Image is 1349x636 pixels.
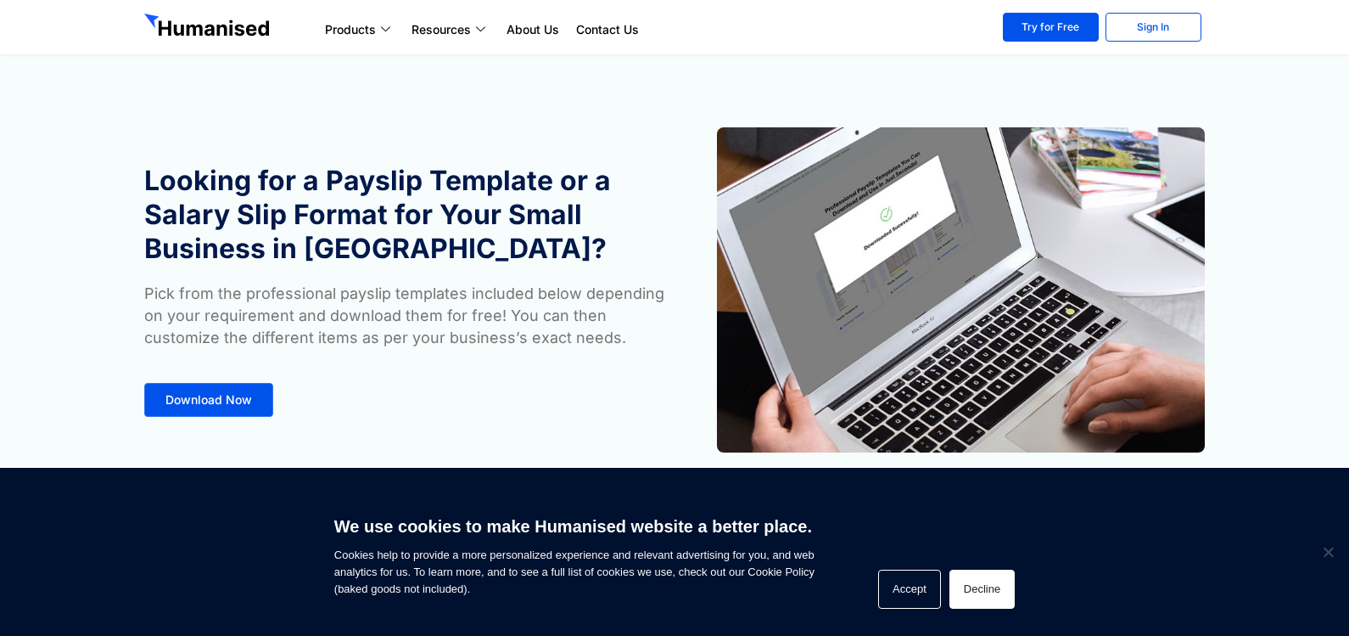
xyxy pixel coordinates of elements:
[403,20,498,40] a: Resources
[144,14,273,41] img: GetHumanised Logo
[878,570,941,609] button: Accept
[334,506,814,598] span: Cookies help to provide a more personalized experience and relevant advertising for you, and web ...
[144,164,666,266] h1: Looking for a Payslip Template or a Salary Slip Format for Your Small Business in [GEOGRAPHIC_DATA]?
[165,394,252,406] span: Download Now
[316,20,403,40] a: Products
[1106,13,1201,42] a: Sign In
[1003,13,1099,42] a: Try for Free
[144,283,666,349] p: Pick from the professional payslip templates included below depending on your requirement and dow...
[949,570,1015,609] button: Decline
[568,20,647,40] a: Contact Us
[144,383,273,417] a: Download Now
[498,20,568,40] a: About Us
[1319,543,1336,560] span: Decline
[334,515,814,538] h6: We use cookies to make Humanised website a better place.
